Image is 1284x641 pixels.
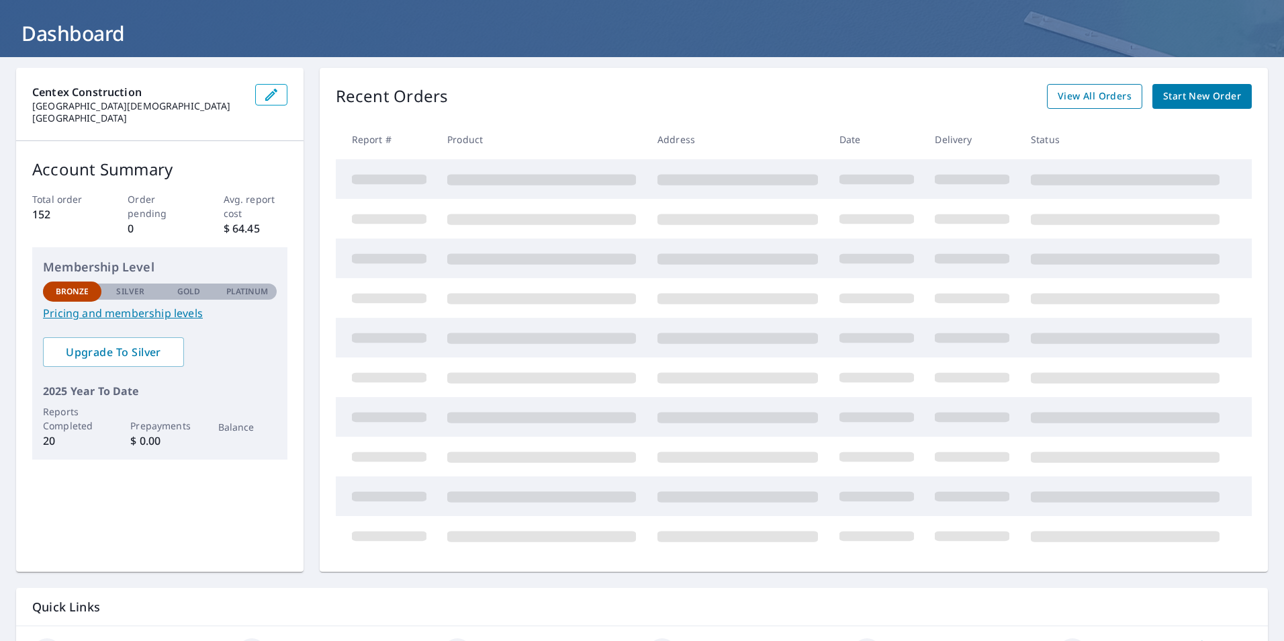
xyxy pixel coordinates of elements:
[336,84,449,109] p: Recent Orders
[32,206,96,222] p: 152
[16,19,1268,47] h1: Dashboard
[224,220,287,237] p: $ 64.45
[437,120,647,159] th: Product
[43,433,101,449] p: 20
[128,192,191,220] p: Order pending
[130,419,189,433] p: Prepayments
[56,286,89,298] p: Bronze
[130,433,189,449] p: $ 0.00
[54,345,173,359] span: Upgrade To Silver
[829,120,925,159] th: Date
[1152,84,1252,109] a: Start New Order
[116,286,144,298] p: Silver
[32,192,96,206] p: Total order
[43,258,277,276] p: Membership Level
[32,84,244,100] p: Centex Construction
[43,337,184,367] a: Upgrade To Silver
[226,286,269,298] p: Platinum
[32,599,1252,615] p: Quick Links
[336,120,437,159] th: Report #
[1020,120,1230,159] th: Status
[177,286,200,298] p: Gold
[32,100,244,112] p: [GEOGRAPHIC_DATA][DEMOGRAPHIC_DATA]
[43,383,277,399] p: 2025 Year To Date
[647,120,829,159] th: Address
[128,220,191,237] p: 0
[924,120,1020,159] th: Delivery
[43,305,277,321] a: Pricing and membership levels
[32,157,287,181] p: Account Summary
[1047,84,1142,109] a: View All Orders
[32,112,244,124] p: [GEOGRAPHIC_DATA]
[224,192,287,220] p: Avg. report cost
[1058,88,1132,105] span: View All Orders
[218,420,277,434] p: Balance
[1163,88,1241,105] span: Start New Order
[43,404,101,433] p: Reports Completed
